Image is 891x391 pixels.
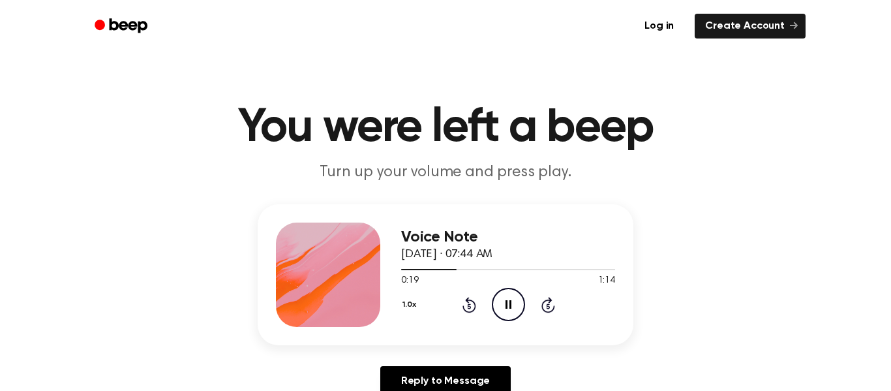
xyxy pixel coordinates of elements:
span: 0:19 [401,274,418,288]
p: Turn up your volume and press play. [195,162,696,183]
a: Log in [631,11,687,41]
h1: You were left a beep [112,104,779,151]
a: Create Account [695,14,806,39]
h3: Voice Note [401,228,615,246]
span: [DATE] · 07:44 AM [401,249,492,260]
a: Beep [85,14,159,39]
button: 1.0x [401,294,421,316]
span: 1:14 [598,274,615,288]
